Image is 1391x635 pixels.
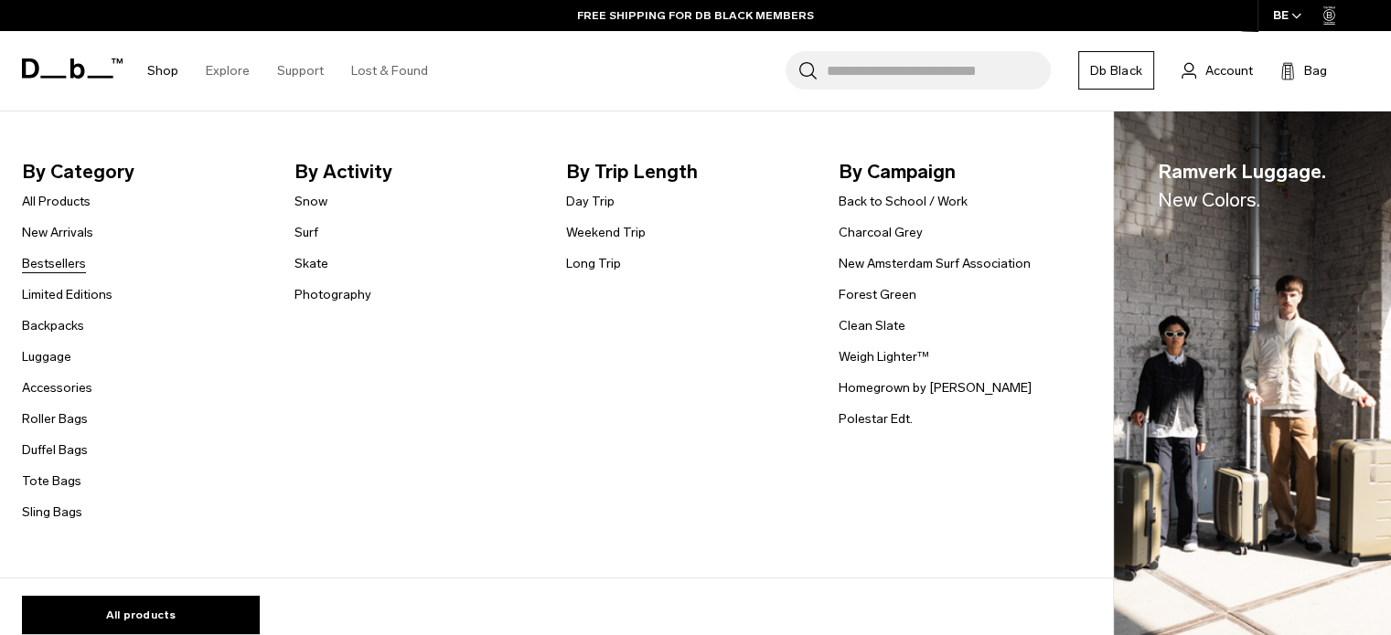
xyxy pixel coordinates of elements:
a: Forest Green [839,285,916,304]
a: FREE SHIPPING FOR DB BLACK MEMBERS [577,7,814,24]
a: Accessories [22,378,92,397]
a: Lost & Found [351,38,428,103]
a: Photography [294,285,371,304]
button: Bag [1280,59,1327,81]
a: Weekend Trip [566,223,646,242]
a: All Products [22,192,91,211]
a: New Arrivals [22,223,93,242]
span: Ramverk Luggage. [1158,157,1326,215]
a: Day Trip [566,192,615,211]
a: Polestar Edt. [839,409,913,429]
a: Bestsellers [22,254,86,273]
a: Sling Bags [22,503,82,522]
a: Roller Bags [22,409,88,429]
nav: Main Navigation [134,31,442,111]
a: All products [22,596,260,634]
a: Long Trip [566,254,621,273]
a: Homegrown by [PERSON_NAME] [839,378,1032,397]
a: Clean Slate [839,316,905,335]
a: Charcoal Grey [839,223,923,242]
a: Shop [147,38,178,103]
a: New Amsterdam Surf Association [839,254,1031,273]
a: Tote Bags [22,471,81,491]
a: Db Black [1078,51,1154,90]
a: Weigh Lighter™ [839,347,929,366]
span: New Colors. [1158,188,1260,211]
a: Duffel Bags [22,440,88,460]
a: Explore [206,38,250,103]
a: Skate [294,254,328,273]
span: Account [1205,61,1253,80]
a: Snow [294,192,327,211]
a: Surf [294,223,318,242]
span: By Activity [294,157,538,186]
a: Account [1182,59,1253,81]
span: Bag [1304,61,1327,80]
a: Support [277,38,324,103]
a: Luggage [22,347,71,366]
a: Back to School / Work [839,192,968,211]
span: By Trip Length [566,157,809,186]
span: By Category [22,157,265,186]
a: Limited Editions [22,285,112,304]
span: By Campaign [839,157,1082,186]
a: Backpacks [22,316,84,335]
